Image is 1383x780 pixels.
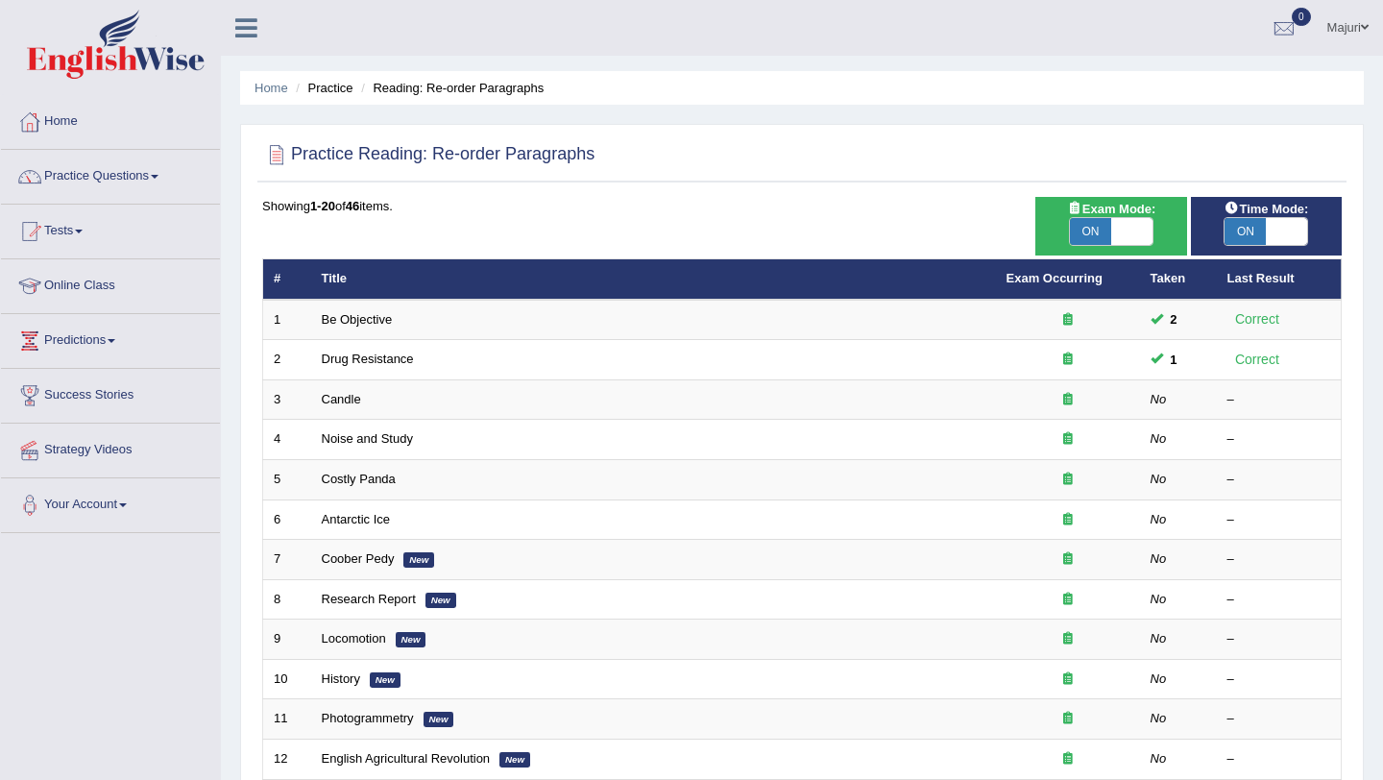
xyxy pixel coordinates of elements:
[1217,259,1342,300] th: Last Result
[322,431,413,446] a: Noise and Study
[1227,391,1331,409] div: –
[1007,550,1129,569] div: Exam occurring question
[396,632,426,647] em: New
[1227,591,1331,609] div: –
[1163,350,1185,370] span: You can still take this question
[1007,271,1103,285] a: Exam Occurring
[1,369,220,417] a: Success Stories
[263,460,311,500] td: 5
[1151,711,1167,725] em: No
[1151,431,1167,446] em: No
[1227,471,1331,489] div: –
[322,671,360,686] a: History
[370,672,400,688] em: New
[1035,197,1186,256] div: Show exams occurring in exams
[1007,430,1129,449] div: Exam occurring question
[262,197,1342,215] div: Showing of items.
[1227,630,1331,648] div: –
[1292,8,1311,26] span: 0
[1007,471,1129,489] div: Exam occurring question
[322,711,414,725] a: Photogrammetry
[263,500,311,540] td: 6
[1007,750,1129,768] div: Exam occurring question
[1227,430,1331,449] div: –
[1070,218,1111,245] span: ON
[263,579,311,620] td: 8
[1227,550,1331,569] div: –
[1007,670,1129,689] div: Exam occurring question
[322,512,391,526] a: Antarctic Ice
[1059,199,1163,219] span: Exam Mode:
[1151,592,1167,606] em: No
[1,95,220,143] a: Home
[1227,710,1331,728] div: –
[1227,750,1331,768] div: –
[322,312,393,327] a: Be Objective
[263,300,311,340] td: 1
[1007,511,1129,529] div: Exam occurring question
[291,79,352,97] li: Practice
[263,739,311,779] td: 12
[499,752,530,768] em: New
[263,420,311,460] td: 4
[1,478,220,526] a: Your Account
[1,424,220,472] a: Strategy Videos
[310,199,335,213] b: 1-20
[322,472,396,486] a: Costly Panda
[1227,349,1288,371] div: Correct
[263,259,311,300] th: #
[263,659,311,699] td: 10
[311,259,996,300] th: Title
[1,314,220,362] a: Predictions
[262,140,594,169] h2: Practice Reading: Re-order Paragraphs
[1151,392,1167,406] em: No
[425,593,456,608] em: New
[346,199,359,213] b: 46
[322,551,395,566] a: Coober Pedy
[1151,751,1167,766] em: No
[1,259,220,307] a: Online Class
[403,552,434,568] em: New
[263,540,311,580] td: 7
[263,340,311,380] td: 2
[322,631,386,646] a: Locomotion
[1007,391,1129,409] div: Exam occurring question
[1163,309,1185,329] span: You can still take this question
[1140,259,1217,300] th: Taken
[1007,710,1129,728] div: Exam occurring question
[1,150,220,198] a: Practice Questions
[322,751,491,766] a: English Agricultural Revolution
[1151,472,1167,486] em: No
[1151,631,1167,646] em: No
[1227,511,1331,529] div: –
[322,592,416,606] a: Research Report
[1216,199,1316,219] span: Time Mode:
[356,79,544,97] li: Reading: Re-order Paragraphs
[263,699,311,740] td: 11
[322,392,361,406] a: Candle
[1227,670,1331,689] div: –
[1007,630,1129,648] div: Exam occurring question
[1151,671,1167,686] em: No
[1151,512,1167,526] em: No
[1007,311,1129,329] div: Exam occurring question
[1007,591,1129,609] div: Exam occurring question
[263,620,311,660] td: 9
[1151,551,1167,566] em: No
[1007,351,1129,369] div: Exam occurring question
[322,352,414,366] a: Drug Resistance
[255,81,288,95] a: Home
[424,712,454,727] em: New
[1227,308,1288,330] div: Correct
[263,379,311,420] td: 3
[1225,218,1266,245] span: ON
[1,205,220,253] a: Tests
